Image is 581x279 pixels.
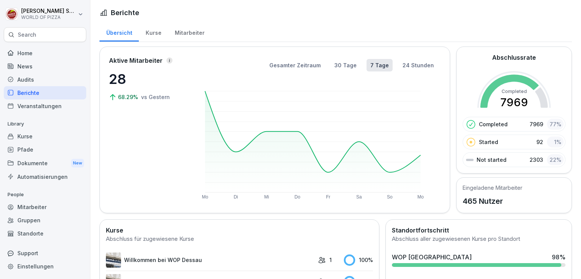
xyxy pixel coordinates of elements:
[392,253,472,262] div: WOP [GEOGRAPHIC_DATA]
[106,226,373,235] h2: Kurse
[387,194,393,200] text: So
[4,60,86,73] a: News
[329,256,332,264] p: 1
[111,8,139,18] h1: Berichte
[141,93,170,101] p: vs Gestern
[463,184,522,192] h5: Eingeladene Mitarbeiter
[139,22,168,42] a: Kurse
[547,136,564,147] div: 1 %
[492,53,536,62] h2: Abschlussrate
[479,138,498,146] p: Started
[547,154,564,165] div: 22 %
[389,250,569,270] a: WOP [GEOGRAPHIC_DATA]98%
[21,8,76,14] p: [PERSON_NAME] Seraphim
[418,194,424,200] text: Mo
[4,156,86,170] a: DokumenteNew
[106,253,121,268] img: ax2nnx46jihk0u0mqtqfo3fl.png
[4,86,86,99] a: Berichte
[4,130,86,143] a: Kurse
[344,254,373,266] div: 100 %
[367,59,393,71] button: 7 Tage
[4,260,86,273] a: Einstellungen
[392,235,565,243] div: Abschluss aller zugewiesenen Kurse pro Standort
[4,214,86,227] a: Gruppen
[4,170,86,183] a: Automatisierungen
[4,46,86,60] a: Home
[202,194,208,200] text: Mo
[552,253,565,262] div: 98 %
[4,246,86,260] div: Support
[4,73,86,86] a: Audits
[4,200,86,214] a: Mitarbeiter
[463,195,522,207] p: 465 Nutzer
[234,194,238,200] text: Di
[530,120,543,128] p: 7969
[477,156,506,164] p: Not started
[530,156,543,164] p: 2303
[4,99,86,113] a: Veranstaltungen
[18,31,36,39] p: Search
[547,119,564,130] div: 77 %
[266,59,325,71] button: Gesamter Zeitraum
[4,156,86,170] div: Dokumente
[264,194,269,200] text: Mi
[356,194,362,200] text: Sa
[71,159,84,167] div: New
[4,143,86,156] a: Pfade
[106,235,373,243] div: Abschluss für zugewiesene Kurse
[168,22,211,42] a: Mitarbeiter
[536,138,543,146] p: 92
[326,194,330,200] text: Fr
[109,69,185,89] p: 28
[99,22,139,42] a: Übersicht
[21,15,76,20] p: WORLD OF PIZZA
[479,120,508,128] p: Completed
[4,118,86,130] p: Library
[118,93,140,101] p: 68.29%
[331,59,360,71] button: 30 Tage
[109,56,163,65] p: Aktive Mitarbeiter
[295,194,301,200] text: Do
[399,59,438,71] button: 24 Stunden
[392,226,565,235] h2: Standortfortschritt
[106,253,314,268] a: Willkommen bei WOP Dessau
[4,189,86,201] p: People
[4,227,86,240] a: Standorte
